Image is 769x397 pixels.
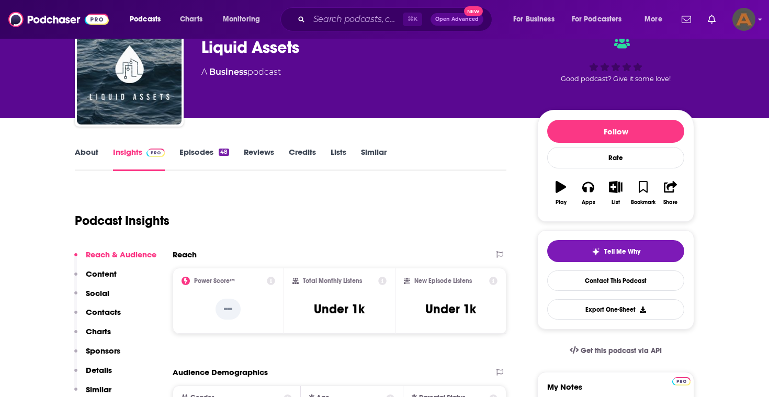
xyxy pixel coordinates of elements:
[403,13,422,26] span: ⌘ K
[8,9,109,29] img: Podchaser - Follow, Share and Rate Podcasts
[513,12,555,27] span: For Business
[303,277,362,285] h2: Total Monthly Listens
[556,199,567,206] div: Play
[581,346,662,355] span: Get this podcast via API
[537,27,694,92] div: Good podcast? Give it some love!
[425,301,476,317] h3: Under 1k
[629,174,657,212] button: Bookmark
[219,149,229,156] div: 48
[146,149,165,157] img: Podchaser Pro
[612,199,620,206] div: List
[113,147,165,171] a: InsightsPodchaser Pro
[74,249,156,269] button: Reach & Audience
[435,17,479,22] span: Open Advanced
[173,367,268,377] h2: Audience Demographics
[672,377,691,385] img: Podchaser Pro
[637,11,675,28] button: open menu
[464,6,483,16] span: New
[582,199,595,206] div: Apps
[672,376,691,385] a: Pro website
[86,384,111,394] p: Similar
[289,147,316,171] a: Credits
[677,10,695,28] a: Show notifications dropdown
[331,147,346,171] a: Lists
[216,299,241,320] p: --
[194,277,235,285] h2: Power Score™
[74,269,117,288] button: Content
[572,12,622,27] span: For Podcasters
[657,174,684,212] button: Share
[309,11,403,28] input: Search podcasts, credits, & more...
[74,326,111,346] button: Charts
[547,240,684,262] button: tell me why sparkleTell Me Why
[223,12,260,27] span: Monitoring
[732,8,755,31] button: Show profile menu
[86,249,156,259] p: Reach & Audience
[216,11,274,28] button: open menu
[644,12,662,27] span: More
[173,249,197,259] h2: Reach
[561,75,671,83] span: Good podcast? Give it some love!
[602,174,629,212] button: List
[663,199,677,206] div: Share
[561,338,670,364] a: Get this podcast via API
[592,247,600,256] img: tell me why sparkle
[565,11,637,28] button: open menu
[290,7,502,31] div: Search podcasts, credits, & more...
[179,147,229,171] a: Episodes48
[122,11,174,28] button: open menu
[86,288,109,298] p: Social
[547,299,684,320] button: Export One-Sheet
[74,307,121,326] button: Contacts
[75,213,169,229] h1: Podcast Insights
[86,307,121,317] p: Contacts
[631,199,655,206] div: Bookmark
[74,365,112,384] button: Details
[201,66,281,78] div: A podcast
[547,174,574,212] button: Play
[74,346,120,365] button: Sponsors
[86,346,120,356] p: Sponsors
[574,174,602,212] button: Apps
[414,277,472,285] h2: New Episode Listens
[86,326,111,336] p: Charts
[547,147,684,168] div: Rate
[547,270,684,291] a: Contact This Podcast
[732,8,755,31] span: Logged in as AinsleyShea
[180,12,202,27] span: Charts
[86,365,112,375] p: Details
[361,147,387,171] a: Similar
[314,301,365,317] h3: Under 1k
[244,147,274,171] a: Reviews
[604,247,640,256] span: Tell Me Why
[75,147,98,171] a: About
[173,11,209,28] a: Charts
[431,13,483,26] button: Open AdvancedNew
[547,120,684,143] button: Follow
[86,269,117,279] p: Content
[704,10,720,28] a: Show notifications dropdown
[74,288,109,308] button: Social
[209,67,247,77] a: Business
[732,8,755,31] img: User Profile
[130,12,161,27] span: Podcasts
[77,20,182,124] img: Liquid Assets
[506,11,568,28] button: open menu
